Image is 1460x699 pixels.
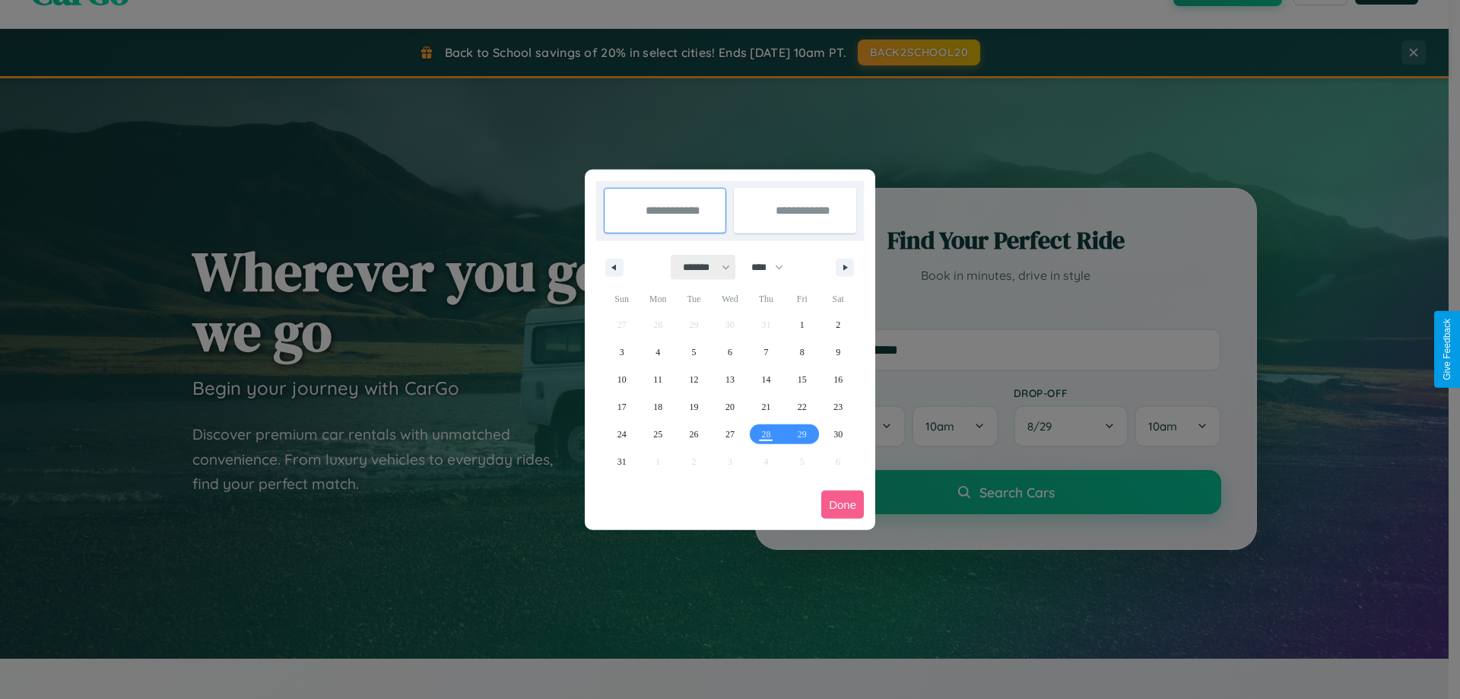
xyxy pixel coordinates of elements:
[617,421,627,448] span: 24
[800,338,805,366] span: 8
[798,393,807,421] span: 22
[604,366,640,393] button: 10
[748,421,784,448] button: 28
[604,338,640,366] button: 3
[1442,319,1452,380] div: Give Feedback
[820,421,856,448] button: 30
[725,421,735,448] span: 27
[712,366,747,393] button: 13
[676,393,712,421] button: 19
[617,448,627,475] span: 31
[653,393,662,421] span: 18
[640,338,675,366] button: 4
[653,366,662,393] span: 11
[653,421,662,448] span: 25
[604,393,640,421] button: 17
[640,287,675,311] span: Mon
[836,311,840,338] span: 2
[620,338,624,366] span: 3
[833,366,843,393] span: 16
[798,366,807,393] span: 15
[640,366,675,393] button: 11
[712,421,747,448] button: 27
[676,366,712,393] button: 12
[798,421,807,448] span: 29
[748,366,784,393] button: 14
[617,366,627,393] span: 10
[748,338,784,366] button: 7
[692,338,697,366] span: 5
[617,393,627,421] span: 17
[820,338,856,366] button: 9
[728,338,732,366] span: 6
[800,311,805,338] span: 1
[833,393,843,421] span: 23
[640,421,675,448] button: 25
[655,338,660,366] span: 4
[820,311,856,338] button: 2
[761,366,770,393] span: 14
[784,393,820,421] button: 22
[676,421,712,448] button: 26
[676,287,712,311] span: Tue
[604,448,640,475] button: 31
[833,421,843,448] span: 30
[712,287,747,311] span: Wed
[725,393,735,421] span: 20
[763,338,768,366] span: 7
[712,338,747,366] button: 6
[784,311,820,338] button: 1
[836,338,840,366] span: 9
[784,421,820,448] button: 29
[748,287,784,311] span: Thu
[690,393,699,421] span: 19
[712,393,747,421] button: 20
[604,287,640,311] span: Sun
[784,366,820,393] button: 15
[761,421,770,448] span: 28
[604,421,640,448] button: 24
[820,366,856,393] button: 16
[690,366,699,393] span: 12
[820,287,856,311] span: Sat
[748,393,784,421] button: 21
[640,393,675,421] button: 18
[820,393,856,421] button: 23
[784,287,820,311] span: Fri
[821,491,864,519] button: Done
[725,366,735,393] span: 13
[676,338,712,366] button: 5
[761,393,770,421] span: 21
[690,421,699,448] span: 26
[784,338,820,366] button: 8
